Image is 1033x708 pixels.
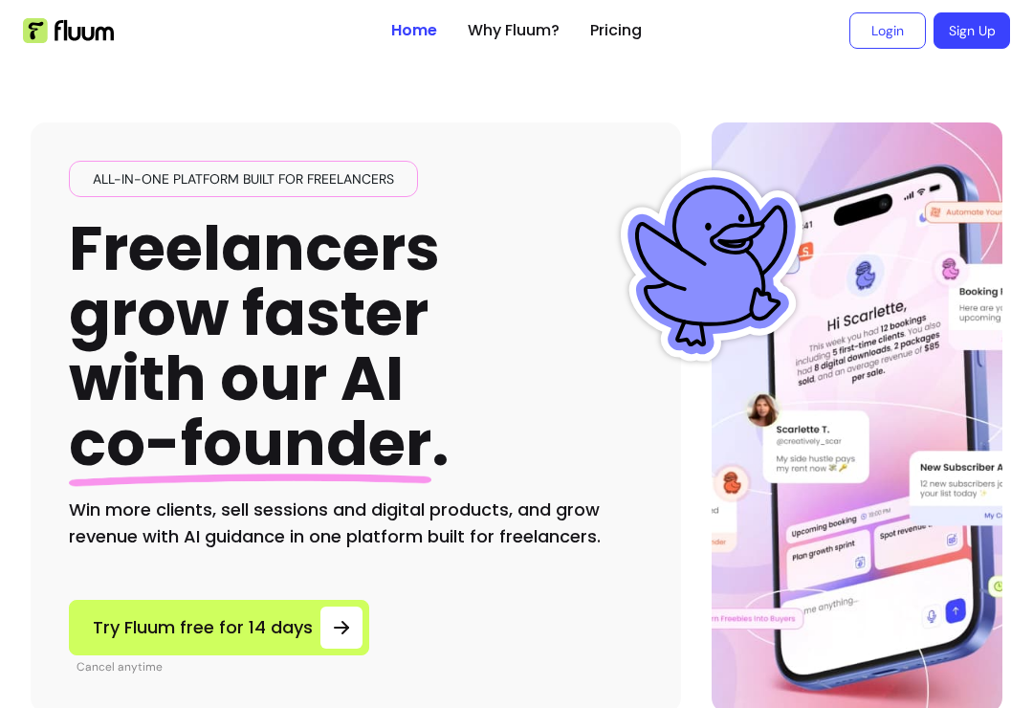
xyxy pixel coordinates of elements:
[590,19,642,42] a: Pricing
[391,19,437,42] a: Home
[77,659,369,675] p: Cancel anytime
[93,614,313,641] span: Try Fluum free for 14 days
[849,12,926,49] a: Login
[23,18,114,43] img: Fluum Logo
[69,401,431,486] span: co-founder
[934,12,1010,49] a: Sign Up
[69,497,643,550] h2: Win more clients, sell sessions and digital products, and grow revenue with AI guidance in one pl...
[69,600,369,655] a: Try Fluum free for 14 days
[468,19,560,42] a: Why Fluum?
[69,216,450,477] h1: Freelancers grow faster with our AI .
[616,170,807,362] img: Fluum Duck sticker
[85,169,402,188] span: All-in-one platform built for freelancers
